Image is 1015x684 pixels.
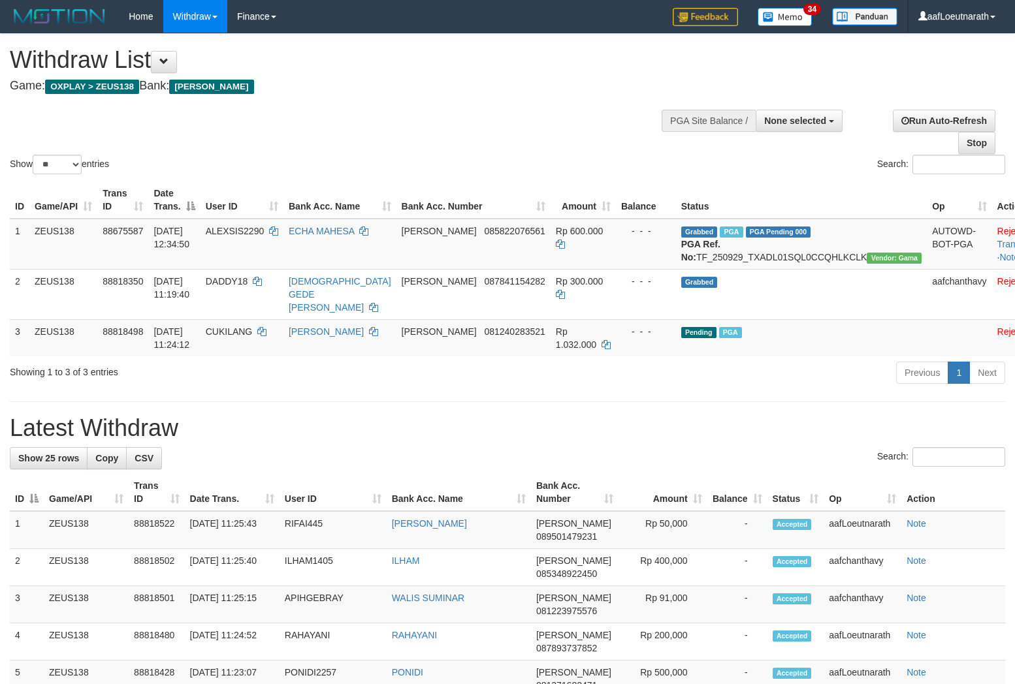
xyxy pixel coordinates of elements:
td: ZEUS138 [29,219,97,270]
a: Note [907,518,926,529]
td: aafLoeutnarath [824,623,901,661]
img: Button%20Memo.svg [758,8,813,26]
td: APIHGEBRAY [280,586,387,623]
a: Note [907,630,926,640]
a: Run Auto-Refresh [893,110,995,132]
th: Balance: activate to sort column ascending [707,474,767,511]
span: Copy 081223975576 to clipboard [536,606,597,616]
img: Feedback.jpg [673,8,738,26]
span: Copy 085348922450 to clipboard [536,568,597,579]
th: Op: activate to sort column ascending [824,474,901,511]
span: Show 25 rows [18,453,79,463]
span: Vendor URL: https://trx31.1velocity.biz [867,253,922,264]
td: 1 [10,219,29,270]
th: Trans ID: activate to sort column ascending [129,474,184,511]
td: ZEUS138 [44,511,129,549]
td: 2 [10,549,44,586]
span: [PERSON_NAME] [402,226,477,236]
span: Grabbed [681,226,718,238]
span: Copy 085822076561 to clipboard [484,226,545,236]
span: Rp 600.000 [556,226,603,236]
td: 88818502 [129,549,184,586]
span: PGA Pending [746,226,811,238]
button: None selected [756,110,843,132]
div: - - - [621,275,671,288]
a: Show 25 rows [10,447,88,469]
th: Trans ID: activate to sort column ascending [97,181,148,219]
td: 88818480 [129,623,184,661]
span: Marked by aafpengsreynich [720,226,743,238]
td: 88818522 [129,511,184,549]
span: Accepted [773,668,812,679]
label: Search: [877,155,1005,174]
span: Accepted [773,630,812,642]
span: Copy 081240283521 to clipboard [484,326,545,337]
span: [PERSON_NAME] [536,518,611,529]
label: Show entries [10,155,109,174]
th: User ID: activate to sort column ascending [201,181,283,219]
th: Bank Acc. Number: activate to sort column ascending [531,474,619,511]
span: OXPLAY > ZEUS138 [45,80,139,94]
th: Bank Acc. Name: activate to sort column ascending [283,181,396,219]
th: Game/API: activate to sort column ascending [29,181,97,219]
div: PGA Site Balance / [662,110,756,132]
a: Next [969,362,1005,384]
span: Copy 089501479231 to clipboard [536,531,597,542]
td: RIFAI445 [280,511,387,549]
span: ALEXSIS2290 [206,226,265,236]
span: Rp 1.032.000 [556,326,596,350]
td: TF_250929_TXADL01SQL0CCQHLKCLK [676,219,927,270]
td: ZEUS138 [29,269,97,319]
span: [PERSON_NAME] [402,326,477,337]
div: Showing 1 to 3 of 3 entries [10,360,413,379]
th: User ID: activate to sort column ascending [280,474,387,511]
a: Copy [87,447,127,469]
th: Balance [616,181,676,219]
td: - [707,511,767,549]
th: Date Trans.: activate to sort column ascending [185,474,280,511]
span: [DATE] 11:24:12 [153,326,189,350]
th: ID [10,181,29,219]
span: 34 [803,3,821,15]
td: 3 [10,319,29,356]
td: aafLoeutnarath [824,511,901,549]
a: Note [907,555,926,566]
span: [PERSON_NAME] [402,276,477,287]
td: [DATE] 11:24:52 [185,623,280,661]
td: 1 [10,511,44,549]
th: Action [901,474,1005,511]
span: [PERSON_NAME] [536,667,611,677]
td: [DATE] 11:25:40 [185,549,280,586]
td: 88818501 [129,586,184,623]
img: MOTION_logo.png [10,7,109,26]
a: CSV [126,447,162,469]
label: Search: [877,447,1005,467]
td: aafchanthavy [824,586,901,623]
th: Game/API: activate to sort column ascending [44,474,129,511]
a: WALIS SUMINAR [392,593,465,603]
td: ILHAM1405 [280,549,387,586]
a: ILHAM [392,555,420,566]
td: Rp 200,000 [619,623,707,661]
span: [PERSON_NAME] [169,80,253,94]
a: Note [907,667,926,677]
td: 3 [10,586,44,623]
a: [PERSON_NAME] [392,518,467,529]
span: [PERSON_NAME] [536,555,611,566]
span: Rp 300.000 [556,276,603,287]
div: - - - [621,325,671,338]
a: Note [907,593,926,603]
span: [DATE] 12:34:50 [153,226,189,249]
td: - [707,549,767,586]
td: aafchanthavy [927,269,991,319]
div: - - - [621,225,671,238]
span: [PERSON_NAME] [536,630,611,640]
td: AUTOWD-BOT-PGA [927,219,991,270]
span: 88675587 [103,226,143,236]
b: PGA Ref. No: [681,239,720,262]
td: - [707,586,767,623]
td: ZEUS138 [44,586,129,623]
td: ZEUS138 [29,319,97,356]
span: [PERSON_NAME] [536,593,611,603]
span: CSV [135,453,153,463]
